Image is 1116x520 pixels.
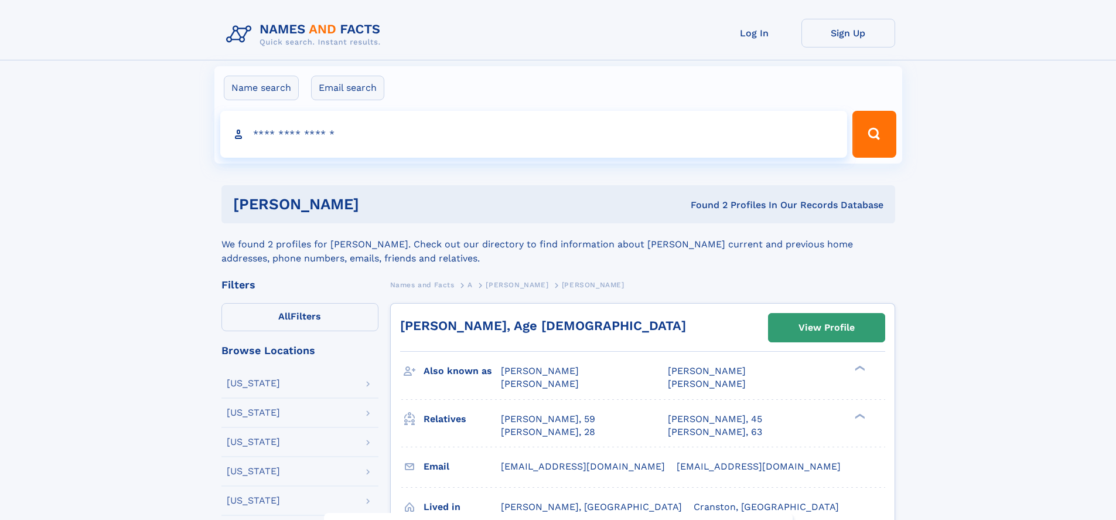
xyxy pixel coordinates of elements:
a: [PERSON_NAME], 63 [668,426,762,439]
label: Email search [311,76,384,100]
h1: [PERSON_NAME] [233,197,525,212]
label: Filters [221,303,378,331]
div: View Profile [798,314,855,341]
span: [PERSON_NAME] [668,378,746,389]
label: Name search [224,76,299,100]
a: A [467,277,473,292]
h3: Relatives [424,409,501,429]
span: [PERSON_NAME] [501,378,579,389]
div: Filters [221,280,378,290]
a: View Profile [769,314,885,342]
div: [US_STATE] [227,437,280,447]
span: Cranston, [GEOGRAPHIC_DATA] [694,501,839,512]
div: [US_STATE] [227,496,280,505]
a: [PERSON_NAME], 45 [668,413,762,426]
h3: Lived in [424,497,501,517]
a: [PERSON_NAME], 28 [501,426,595,439]
a: Names and Facts [390,277,455,292]
span: [EMAIL_ADDRESS][DOMAIN_NAME] [677,461,841,472]
a: [PERSON_NAME], 59 [501,413,595,426]
span: [PERSON_NAME] [501,365,579,376]
div: We found 2 profiles for [PERSON_NAME]. Check out our directory to find information about [PERSON_... [221,223,895,266]
a: [PERSON_NAME], Age [DEMOGRAPHIC_DATA] [400,318,686,333]
span: [PERSON_NAME] [486,281,548,289]
input: search input [220,111,848,158]
span: All [278,311,291,322]
div: [US_STATE] [227,379,280,388]
h3: Email [424,457,501,477]
h3: Also known as [424,361,501,381]
div: Found 2 Profiles In Our Records Database [525,199,883,212]
div: [US_STATE] [227,408,280,417]
span: A [467,281,473,289]
a: Sign Up [801,19,895,47]
div: ❯ [852,365,866,372]
div: Browse Locations [221,345,378,356]
div: [US_STATE] [227,467,280,476]
div: ❯ [852,412,866,420]
span: [EMAIL_ADDRESS][DOMAIN_NAME] [501,461,665,472]
img: Logo Names and Facts [221,19,390,50]
button: Search Button [852,111,896,158]
span: [PERSON_NAME] [562,281,624,289]
span: [PERSON_NAME] [668,365,746,376]
a: [PERSON_NAME] [486,277,548,292]
span: [PERSON_NAME], [GEOGRAPHIC_DATA] [501,501,682,512]
a: Log In [708,19,801,47]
